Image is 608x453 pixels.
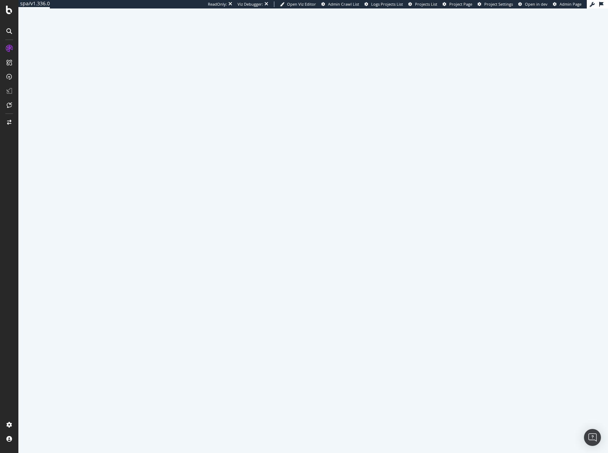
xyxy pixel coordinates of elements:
[321,1,359,7] a: Admin Crawl List
[449,1,472,7] span: Project Page
[415,1,437,7] span: Projects List
[484,1,513,7] span: Project Settings
[518,1,548,7] a: Open in dev
[478,1,513,7] a: Project Settings
[280,1,316,7] a: Open Viz Editor
[328,1,359,7] span: Admin Crawl List
[525,1,548,7] span: Open in dev
[443,1,472,7] a: Project Page
[287,1,316,7] span: Open Viz Editor
[408,1,437,7] a: Projects List
[584,429,601,446] div: Open Intercom Messenger
[553,1,581,7] a: Admin Page
[238,1,263,7] div: Viz Debugger:
[371,1,403,7] span: Logs Projects List
[364,1,403,7] a: Logs Projects List
[560,1,581,7] span: Admin Page
[288,213,339,238] div: animation
[208,1,227,7] div: ReadOnly:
